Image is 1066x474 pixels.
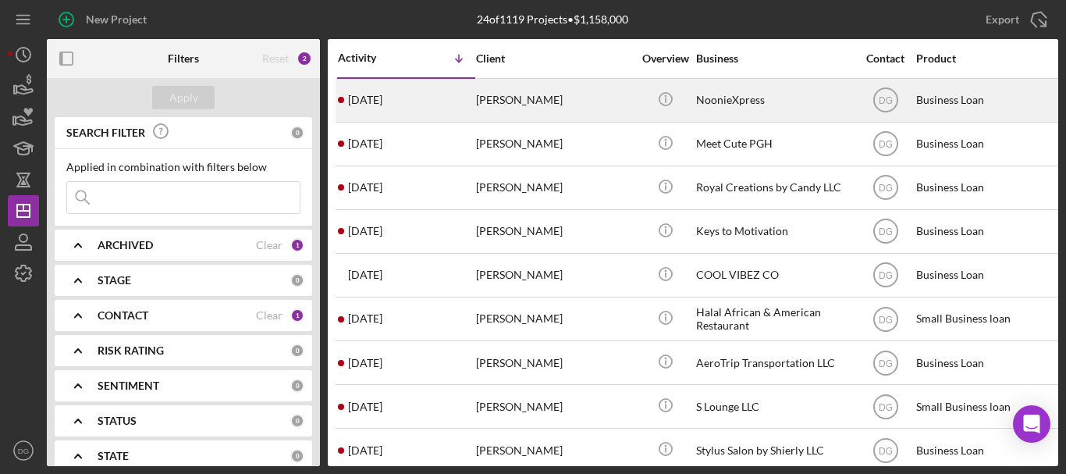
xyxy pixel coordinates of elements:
[168,52,199,65] b: Filters
[290,308,304,323] div: 1
[476,255,632,296] div: [PERSON_NAME]
[98,274,131,287] b: STAGE
[1013,405,1050,443] div: Open Intercom Messenger
[696,80,852,121] div: NoonieXpress
[290,379,304,393] div: 0
[348,94,382,106] time: 2025-08-12 04:20
[256,309,282,322] div: Clear
[476,52,632,65] div: Client
[879,358,893,369] text: DG
[66,127,145,139] b: SEARCH FILTER
[476,342,632,383] div: [PERSON_NAME]
[348,401,382,413] time: 2025-07-23 14:42
[879,226,893,237] text: DG
[98,450,129,462] b: STATE
[696,167,852,208] div: Royal Creations by Candy LLC
[879,445,893,456] text: DG
[696,342,852,383] div: AeroTrip Transportation LLC
[477,13,628,26] div: 24 of 1119 Projects • $1,158,000
[476,167,632,208] div: [PERSON_NAME]
[696,298,852,340] div: Halal African & American Restaurant
[256,239,282,251] div: Clear
[476,123,632,165] div: [PERSON_NAME]
[879,401,893,412] text: DG
[98,239,153,251] b: ARCHIVED
[856,52,915,65] div: Contact
[879,95,893,106] text: DG
[476,298,632,340] div: [PERSON_NAME]
[66,161,300,173] div: Applied in combination with filters below
[338,52,407,64] div: Activity
[47,4,162,35] button: New Project
[476,386,632,427] div: [PERSON_NAME]
[290,344,304,358] div: 0
[98,415,137,427] b: STATUS
[348,225,382,237] time: 2025-08-05 17:47
[152,86,215,109] button: Apply
[879,139,893,150] text: DG
[8,435,39,466] button: DG
[98,309,148,322] b: CONTACT
[636,52,695,65] div: Overview
[696,386,852,427] div: S Lounge LLC
[348,357,382,369] time: 2025-07-24 12:03
[879,314,893,325] text: DG
[970,4,1058,35] button: Export
[476,211,632,252] div: [PERSON_NAME]
[986,4,1019,35] div: Export
[696,123,852,165] div: Meet Cute PGH
[348,181,382,194] time: 2025-08-11 04:53
[98,380,159,392] b: SENTIMENT
[696,52,852,65] div: Business
[169,86,198,109] div: Apply
[696,211,852,252] div: Keys to Motivation
[290,449,304,463] div: 0
[879,183,893,194] text: DG
[348,137,382,150] time: 2025-08-11 17:39
[290,414,304,428] div: 0
[696,255,852,296] div: COOL VIBEZ CO
[476,80,632,121] div: [PERSON_NAME]
[696,429,852,471] div: Stylus Salon by Shierly LLC
[879,270,893,281] text: DG
[98,344,164,357] b: RISK RATING
[262,52,289,65] div: Reset
[348,269,382,281] time: 2025-08-01 16:01
[290,126,304,140] div: 0
[348,312,382,325] time: 2025-07-30 14:52
[297,51,312,66] div: 2
[290,273,304,287] div: 0
[86,4,147,35] div: New Project
[290,238,304,252] div: 1
[476,429,632,471] div: [PERSON_NAME]
[348,444,382,457] time: 2025-07-21 18:32
[18,447,29,455] text: DG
